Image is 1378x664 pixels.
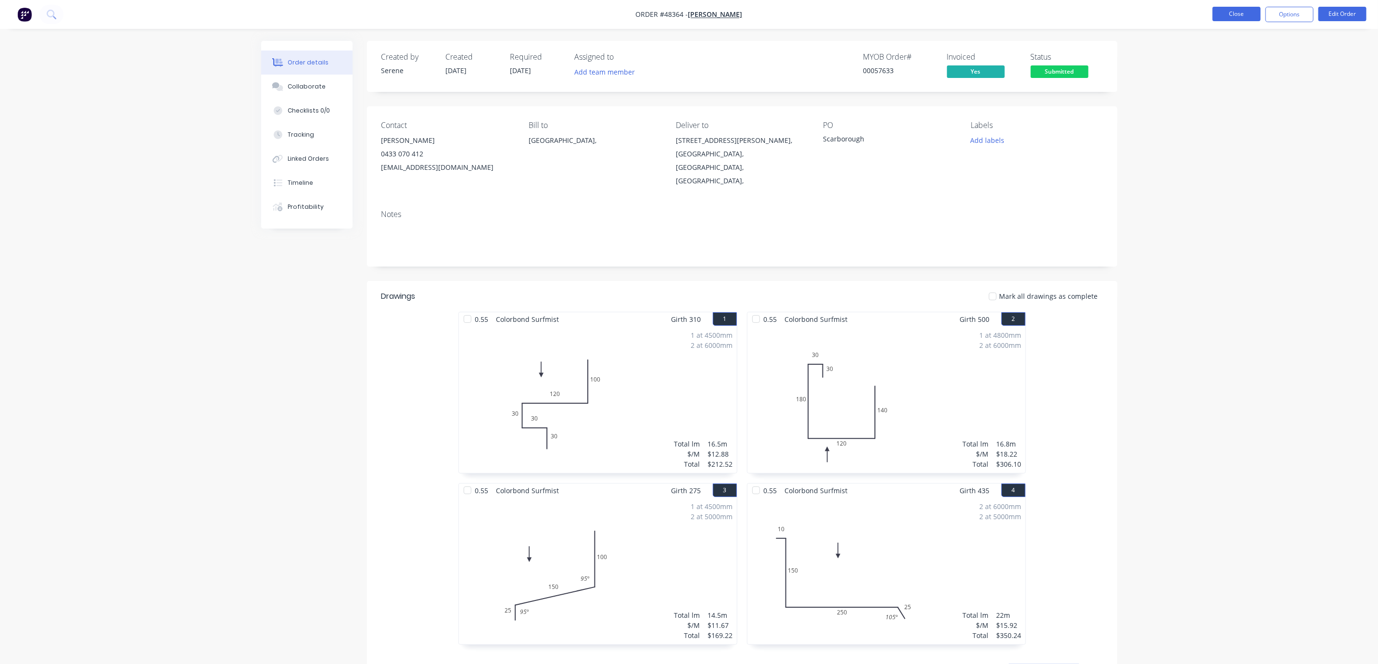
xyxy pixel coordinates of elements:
[863,52,936,62] div: MYOB Order #
[676,134,808,147] div: [STREET_ADDRESS][PERSON_NAME],
[963,439,989,449] div: Total lm
[671,312,701,326] span: Girth 310
[708,630,733,640] div: $169.22
[674,459,700,469] div: Total
[288,82,326,91] div: Collaborate
[529,134,660,147] div: [GEOGRAPHIC_DATA],
[1031,65,1088,80] button: Submitted
[261,147,353,171] button: Linked Orders
[688,10,743,19] a: [PERSON_NAME]
[569,65,640,78] button: Add team member
[747,498,1025,644] div: 01015025025105º2 at 6000mm2 at 5000mmTotal lm$/MTotal22m$15.92$350.24
[381,134,513,147] div: [PERSON_NAME]
[471,312,493,326] span: 0.55
[529,121,660,130] div: Bill to
[510,66,531,75] span: [DATE]
[446,52,499,62] div: Created
[459,326,737,473] div: 03030301201001 at 4500mm2 at 6000mmTotal lm$/MTotal16.5m$12.88$212.52
[708,449,733,459] div: $12.88
[1031,65,1088,77] span: Submitted
[708,459,733,469] div: $212.52
[997,630,1022,640] div: $350.24
[708,439,733,449] div: 16.5m
[493,312,563,326] span: Colorbond Surfmist
[823,121,955,130] div: PO
[674,610,700,620] div: Total lm
[963,630,989,640] div: Total
[691,511,733,522] div: 2 at 5000mm
[529,134,660,165] div: [GEOGRAPHIC_DATA],
[1001,312,1025,326] button: 2
[575,65,640,78] button: Add team member
[510,52,563,62] div: Required
[288,130,314,139] div: Tracking
[997,449,1022,459] div: $18.22
[676,121,808,130] div: Deliver to
[708,620,733,630] div: $11.67
[459,498,737,644] div: 02515010095º95º1 at 4500mm2 at 5000mmTotal lm$/MTotal14.5m$11.67$169.22
[963,610,989,620] div: Total lm
[963,459,989,469] div: Total
[1265,7,1314,22] button: Options
[997,459,1022,469] div: $306.10
[676,134,808,188] div: [STREET_ADDRESS][PERSON_NAME],[GEOGRAPHIC_DATA], [GEOGRAPHIC_DATA], [GEOGRAPHIC_DATA],
[446,66,467,75] span: [DATE]
[676,147,808,188] div: [GEOGRAPHIC_DATA], [GEOGRAPHIC_DATA], [GEOGRAPHIC_DATA],
[381,291,416,302] div: Drawings
[674,439,700,449] div: Total lm
[691,501,733,511] div: 1 at 4500mm
[261,195,353,219] button: Profitability
[381,147,513,161] div: 0433 070 412
[980,340,1022,350] div: 2 at 6000mm
[1318,7,1366,21] button: Edit Order
[261,99,353,123] button: Checklists 0/0
[760,484,781,498] span: 0.55
[288,203,324,211] div: Profitability
[493,484,563,498] span: Colorbond Surfmist
[713,484,737,497] button: 3
[823,134,944,147] div: Scarborough
[261,51,353,75] button: Order details
[963,449,989,459] div: $/M
[999,291,1098,301] span: Mark all drawings as complete
[381,210,1103,219] div: Notes
[288,106,330,115] div: Checklists 0/0
[963,620,989,630] div: $/M
[863,65,936,76] div: 00057633
[381,121,513,130] div: Contact
[674,630,700,640] div: Total
[261,171,353,195] button: Timeline
[781,484,852,498] span: Colorbond Surfmist
[980,511,1022,522] div: 2 at 5000mm
[671,484,701,498] span: Girth 275
[288,154,329,163] div: Linked Orders
[691,330,733,340] div: 1 at 4500mm
[965,134,1010,147] button: Add labels
[781,312,852,326] span: Colorbond Surfmist
[674,620,700,630] div: $/M
[288,179,313,187] div: Timeline
[1031,52,1103,62] div: Status
[997,620,1022,630] div: $15.92
[971,121,1102,130] div: Labels
[980,330,1022,340] div: 1 at 4800mm
[261,75,353,99] button: Collaborate
[960,484,990,498] span: Girth 435
[980,501,1022,511] div: 2 at 6000mm
[261,123,353,147] button: Tracking
[636,10,688,19] span: Order #48364 -
[997,610,1022,620] div: 22m
[575,52,671,62] div: Assigned to
[381,161,513,174] div: [EMAIL_ADDRESS][DOMAIN_NAME]
[691,340,733,350] div: 2 at 6000mm
[760,312,781,326] span: 0.55
[708,610,733,620] div: 14.5m
[997,439,1022,449] div: 16.8m
[747,326,1025,473] div: 030301801201401 at 4800mm2 at 6000mmTotal lm$/MTotal16.8m$18.22$306.10
[471,484,493,498] span: 0.55
[947,65,1005,77] span: Yes
[381,52,434,62] div: Created by
[674,449,700,459] div: $/M
[17,7,32,22] img: Factory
